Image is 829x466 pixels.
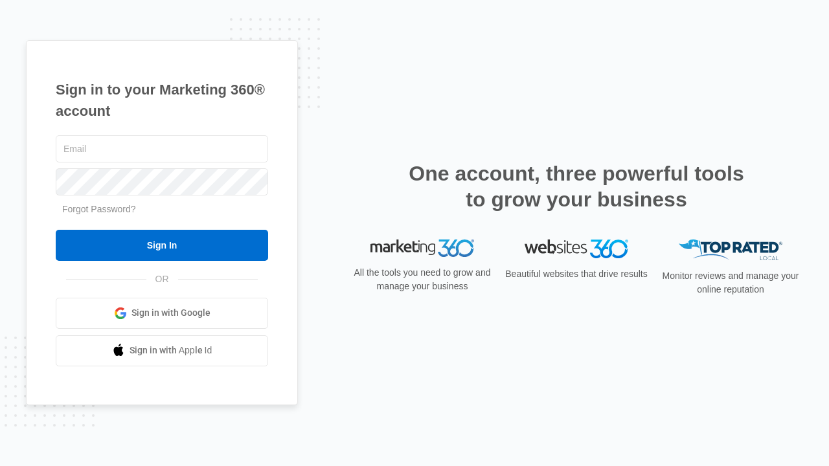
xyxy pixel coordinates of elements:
[370,239,474,258] img: Marketing 360
[350,266,495,293] p: All the tools you need to grow and manage your business
[130,344,212,357] span: Sign in with Apple Id
[56,230,268,261] input: Sign In
[131,306,210,320] span: Sign in with Google
[56,79,268,122] h1: Sign in to your Marketing 360® account
[56,135,268,162] input: Email
[504,267,649,281] p: Beautiful websites that drive results
[658,269,803,296] p: Monitor reviews and manage your online reputation
[405,161,748,212] h2: One account, three powerful tools to grow your business
[679,239,782,261] img: Top Rated Local
[62,204,136,214] a: Forgot Password?
[525,239,628,258] img: Websites 360
[56,298,268,329] a: Sign in with Google
[146,272,178,286] span: OR
[56,335,268,366] a: Sign in with Apple Id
